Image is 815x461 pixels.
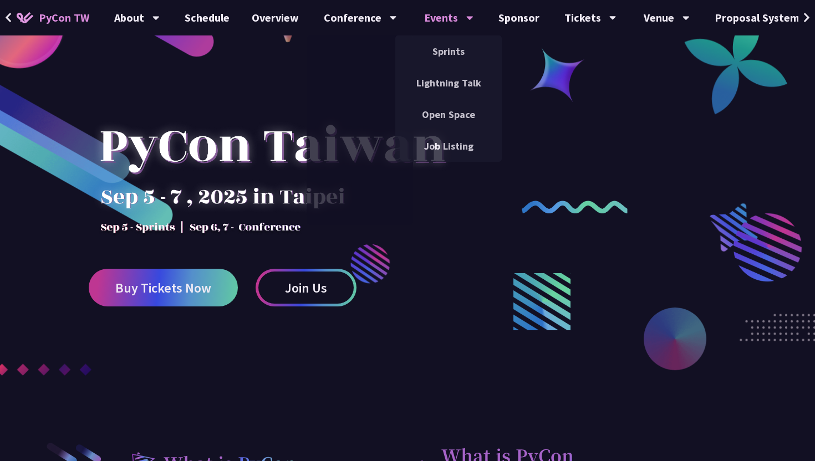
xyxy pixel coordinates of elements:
img: curly-2.e802c9f.png [522,201,628,214]
a: Buy Tickets Now [89,269,238,306]
a: Join Us [256,269,356,306]
img: Home icon of PyCon TW 2025 [17,12,33,23]
span: Buy Tickets Now [115,281,211,295]
span: PyCon TW [39,9,89,26]
a: Job Listing [395,133,502,159]
a: Lightning Talk [395,70,502,96]
a: PyCon TW [6,4,100,32]
a: Sprints [395,38,502,64]
a: Open Space [395,101,502,127]
span: Join Us [285,281,327,295]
